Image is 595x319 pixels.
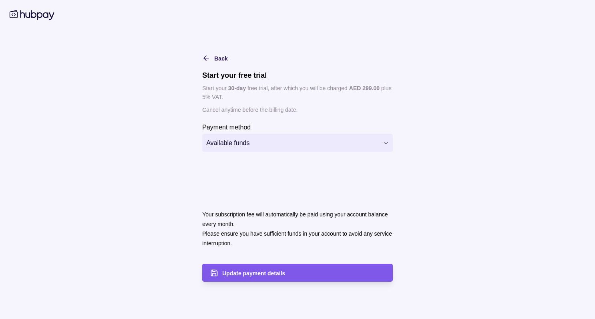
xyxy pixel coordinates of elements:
p: Your subscription fee will automatically be paid using your account balance every month. Please e... [202,211,392,246]
button: Back [202,53,227,63]
label: Payment method [202,122,251,132]
p: Payment method [202,124,251,131]
button: Update payment details [202,264,393,282]
span: Update payment details [222,270,285,277]
p: Cancel anytime before the billing date. [202,105,393,114]
h1: Start your free trial [202,71,393,80]
span: Back [214,55,227,62]
p: Start your free trial, after which you will be charged plus 5% VAT. [202,84,393,101]
p: 30 -day [228,85,246,91]
p: AED 299.00 [349,85,380,91]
